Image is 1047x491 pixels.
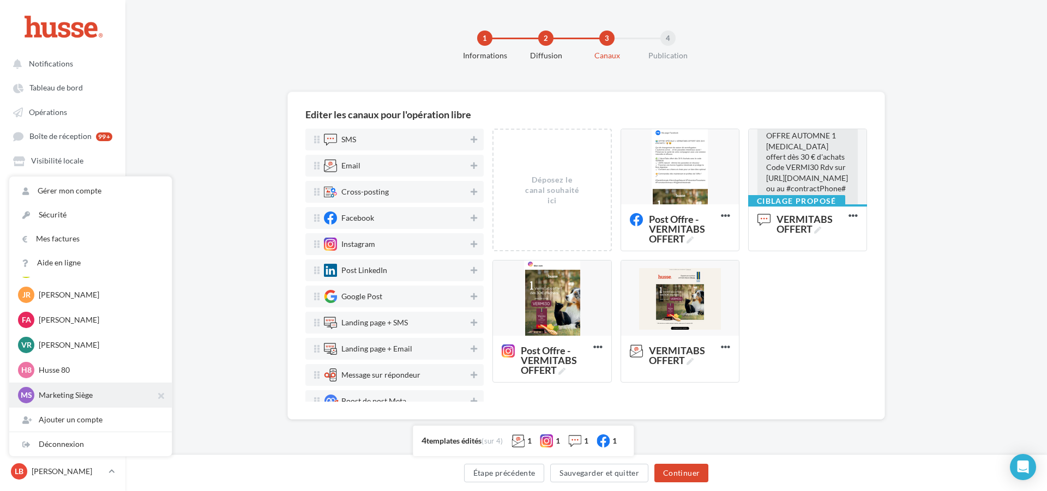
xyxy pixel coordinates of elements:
p: [PERSON_NAME] [32,466,104,477]
div: 1 [584,435,588,446]
div: Editer les canaux pour l'opération libre [305,110,471,119]
div: Ajouter un compte [9,408,172,432]
div: Landing page + Email [341,345,412,353]
a: Aide en ligne [9,251,172,275]
div: Canaux [572,50,642,61]
div: 4 [660,31,676,46]
div: 1 [477,31,492,46]
a: Gérer mon compte [9,179,172,203]
span: (sur 4) [482,437,503,445]
p: [PERSON_NAME] [39,289,159,300]
div: Boost de post Meta [341,397,406,405]
div: Google Post [341,293,382,300]
p: Marketing Siège [39,390,159,401]
span: VERMITABS OFFERT [649,345,717,365]
span: Post Offre -VERMITABS OFFERT [502,345,593,357]
div: Diffusion [511,50,581,61]
div: Déposez le canal souhaité ici [523,174,581,206]
p: [PERSON_NAME] [39,314,159,325]
div: Cross-posting [341,188,389,196]
span: Opérations [29,107,67,117]
span: H8 [21,365,32,375]
span: JR [22,289,31,300]
a: Opérations [7,102,119,122]
span: VERMITABS OFFERT [630,345,721,357]
span: Post Offre -VERMITABS OFFERT [649,214,717,244]
div: 2 [538,31,553,46]
a: Médiathèque [7,175,119,195]
div: SMS [341,136,356,143]
span: Post Offre -VERMITABS OFFERT [521,345,588,375]
button: Sauvegarder et quitter [550,464,648,482]
button: Continuer [654,464,708,482]
div: 1 [556,435,560,446]
div: 3 [599,31,615,46]
a: Sécurité [9,203,172,227]
a: Boîte de réception 99+ [7,126,119,146]
div: Email [341,162,360,169]
span: Tableau de bord [29,83,83,93]
div: Instagram [341,240,375,248]
div: Déconnexion [9,432,172,456]
button: Notifications [7,53,115,73]
button: Étape précédente [464,464,545,482]
span: Boîte de réception [29,132,92,141]
div: 1 [612,435,617,446]
a: Mon réseau [7,199,119,219]
span: FA [22,314,31,325]
span: OFFRE AUTOMNE 1 [MEDICAL_DATA] offert dès 30 € d'achats Code VERMI30 Rdv sur [URL][DOMAIN_NAME] o... [766,131,848,204]
p: [PERSON_NAME] [39,340,159,350]
div: Landing page + SMS [341,319,408,326]
a: Campagnes [7,223,119,243]
span: VERMITABS OFFERT [757,214,849,226]
span: Visibilité locale [31,156,83,166]
p: Husse 80 [39,365,159,375]
div: Publication [633,50,703,61]
span: MS [21,390,32,401]
div: Open Intercom Messenger [1010,454,1036,480]
span: VERMITABS OFFERT [777,214,844,234]
a: Mes factures [9,227,172,251]
span: Notifications [29,59,73,68]
a: Visibilité locale [7,150,119,170]
div: Message sur répondeur [341,371,420,379]
div: Ciblage proposé [748,195,845,206]
span: 4 [422,435,426,445]
a: Tableau de bord [7,77,119,97]
a: LB [PERSON_NAME] [9,461,117,482]
div: 99+ [96,132,112,141]
div: Post LinkedIn [341,266,387,274]
span: templates édités [426,436,482,445]
span: Post Offre -VERMITABS OFFERT [630,214,721,226]
span: Vr [21,340,32,350]
span: LB [15,466,23,477]
div: Informations [450,50,520,61]
div: Facebook [341,214,374,222]
div: 1 [527,435,532,446]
